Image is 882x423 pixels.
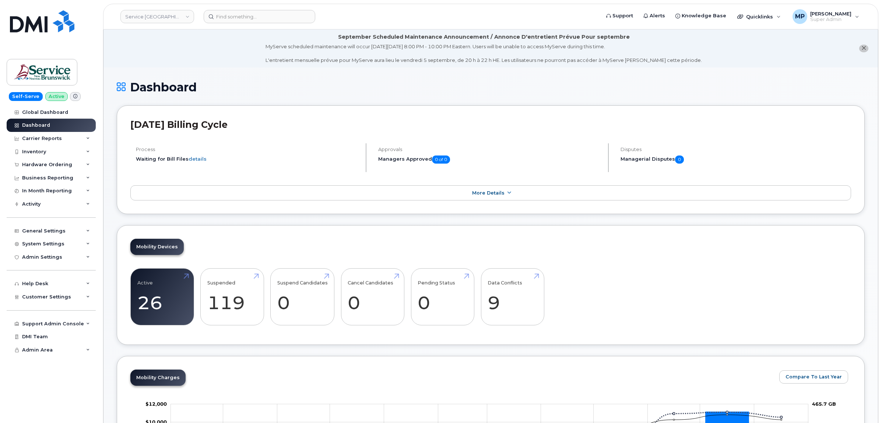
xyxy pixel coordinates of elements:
h4: Disputes [621,147,851,152]
div: September Scheduled Maintenance Announcement / Annonce D'entretient Prévue Pour septembre [338,33,630,41]
button: Compare To Last Year [779,370,848,384]
span: Compare To Last Year [786,373,842,380]
h4: Process [136,147,359,152]
a: Suspend Candidates 0 [277,273,328,321]
span: 0 of 0 [432,155,450,164]
a: Active 26 [137,273,187,321]
span: More Details [472,190,505,196]
h2: [DATE] Billing Cycle [130,119,851,130]
tspan: $12,000 [145,401,167,407]
a: Mobility Charges [130,370,186,386]
a: Cancel Candidates 0 [348,273,397,321]
span: 0 [675,155,684,164]
h5: Managers Approved [378,155,602,164]
a: details [189,156,207,162]
h5: Managerial Disputes [621,155,851,164]
a: Data Conflicts 9 [488,273,537,321]
a: Pending Status 0 [418,273,467,321]
tspan: 465.7 GB [812,401,836,407]
a: Suspended 119 [207,273,257,321]
div: MyServe scheduled maintenance will occur [DATE][DATE] 8:00 PM - 10:00 PM Eastern. Users will be u... [266,43,702,64]
li: Waiting for Bill Files [136,155,359,162]
h4: Approvals [378,147,602,152]
a: Mobility Devices [130,239,184,255]
h1: Dashboard [117,81,865,94]
button: close notification [859,45,868,52]
g: $0 [145,401,167,407]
